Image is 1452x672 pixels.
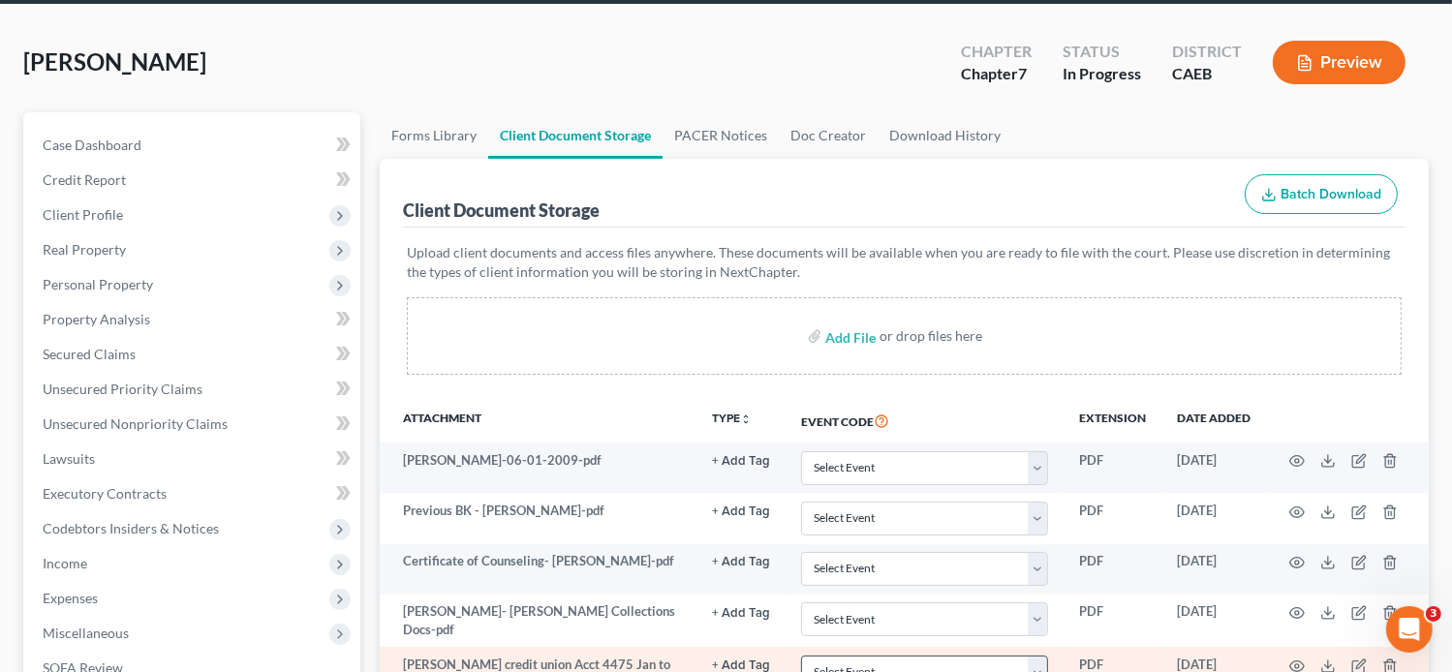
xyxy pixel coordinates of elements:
[27,337,360,372] a: Secured Claims
[712,607,770,620] button: + Add Tag
[1273,41,1406,84] button: Preview
[1161,595,1266,648] td: [DATE]
[786,398,1064,443] th: Event Code
[488,112,663,159] a: Client Document Storage
[43,311,150,327] span: Property Analysis
[43,276,153,292] span: Personal Property
[1064,443,1161,493] td: PDF
[1064,544,1161,595] td: PDF
[27,407,360,442] a: Unsecured Nonpriority Claims
[43,520,219,536] span: Codebtors Insiders & Notices
[43,555,87,571] span: Income
[43,171,126,188] span: Credit Report
[712,602,770,621] a: + Add Tag
[27,476,360,511] a: Executory Contracts
[878,112,1012,159] a: Download History
[1281,186,1381,202] span: Batch Download
[712,455,770,468] button: + Add Tag
[403,199,600,222] div: Client Document Storage
[880,326,982,346] div: or drop files here
[712,552,770,570] a: + Add Tag
[1161,443,1266,493] td: [DATE]
[43,241,126,258] span: Real Property
[1064,493,1161,543] td: PDF
[27,128,360,163] a: Case Dashboard
[712,659,770,672] button: + Add Tag
[43,450,95,467] span: Lawsuits
[1063,41,1141,63] div: Status
[43,137,141,153] span: Case Dashboard
[779,112,878,159] a: Doc Creator
[27,372,360,407] a: Unsecured Priority Claims
[380,493,696,543] td: Previous BK - [PERSON_NAME]-pdf
[23,47,206,76] span: [PERSON_NAME]
[1172,63,1242,85] div: CAEB
[663,112,779,159] a: PACER Notices
[712,505,770,518] button: + Add Tag
[27,163,360,198] a: Credit Report
[380,443,696,493] td: [PERSON_NAME]-06-01-2009-pdf
[43,485,167,502] span: Executory Contracts
[740,413,752,425] i: unfold_more
[1172,41,1242,63] div: District
[380,398,696,443] th: Attachment
[712,412,752,425] button: TYPEunfold_more
[43,206,123,223] span: Client Profile
[1018,64,1027,82] span: 7
[712,502,770,520] a: + Add Tag
[407,243,1402,282] p: Upload client documents and access files anywhere. These documents will be available when you are...
[961,63,1032,85] div: Chapter
[43,346,136,362] span: Secured Claims
[27,442,360,476] a: Lawsuits
[43,625,129,641] span: Miscellaneous
[712,451,770,470] a: + Add Tag
[961,41,1032,63] div: Chapter
[27,302,360,337] a: Property Analysis
[712,556,770,568] button: + Add Tag
[43,381,202,397] span: Unsecured Priority Claims
[380,112,488,159] a: Forms Library
[380,544,696,595] td: Certificate of Counseling- [PERSON_NAME]-pdf
[43,590,98,606] span: Expenses
[1064,398,1161,443] th: Extension
[1245,174,1398,215] button: Batch Download
[1063,63,1141,85] div: In Progress
[43,415,228,432] span: Unsecured Nonpriority Claims
[1064,595,1161,648] td: PDF
[1386,606,1433,653] iframe: Intercom live chat
[1161,544,1266,595] td: [DATE]
[380,595,696,648] td: [PERSON_NAME]- [PERSON_NAME] Collections Docs-pdf
[1161,493,1266,543] td: [DATE]
[1161,398,1266,443] th: Date added
[1426,606,1441,622] span: 3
